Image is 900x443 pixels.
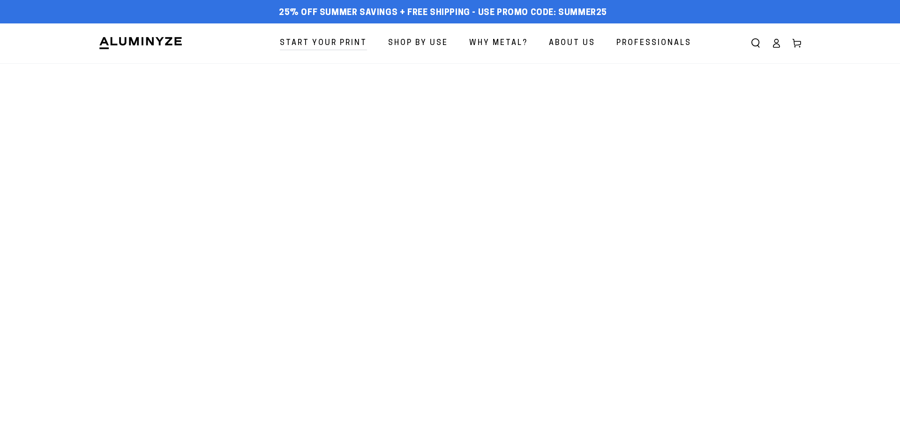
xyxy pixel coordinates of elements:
[381,31,455,56] a: Shop By Use
[388,37,448,50] span: Shop By Use
[542,31,602,56] a: About Us
[609,31,698,56] a: Professionals
[273,31,374,56] a: Start Your Print
[280,37,367,50] span: Start Your Print
[98,36,183,50] img: Aluminyze
[469,37,528,50] span: Why Metal?
[549,37,595,50] span: About Us
[745,33,766,53] summary: Search our site
[279,8,607,18] span: 25% off Summer Savings + Free Shipping - Use Promo Code: SUMMER25
[462,31,535,56] a: Why Metal?
[616,37,691,50] span: Professionals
